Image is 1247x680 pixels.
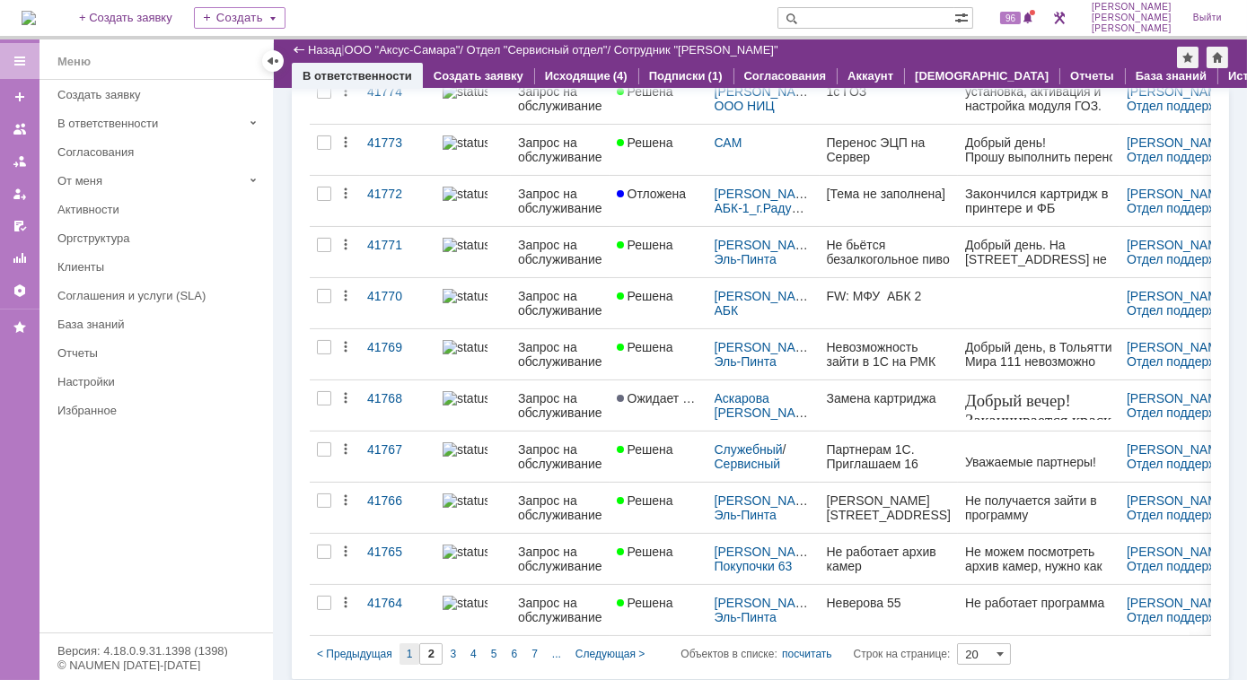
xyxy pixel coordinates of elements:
[338,391,353,405] div: Действия
[1127,289,1234,318] div: /
[367,391,428,405] div: 41768
[7,220,322,235] span: 4. Серийный или инвентарный № оборудования
[57,117,242,130] div: В ответственности
[90,109,191,121] span: (ФИО пользователя)
[435,432,511,482] a: statusbar-100 (1).png
[1070,69,1114,83] a: Отчеты
[610,74,707,124] a: Решена
[443,545,487,559] img: statusbar-100 (1).png
[1127,508,1234,536] a: Отдел поддержки пользователей
[1127,545,1230,559] a: [PERSON_NAME]
[338,238,353,252] div: Действия
[135,313,137,327] span: .
[827,187,951,201] div: [Тема не заполнена]
[50,253,269,281] a: Клиенты
[1127,442,1230,457] a: [PERSON_NAME]
[22,11,36,25] img: logo
[67,210,111,225] span: brumex
[5,83,34,111] a: Создать заявку
[36,143,664,173] li: Размещение аппарата: [STREET_ADDRESS][PERSON_NAME], расположенное на 2 и 3 этаже
[511,585,610,635] a: Запрос на обслуживание
[820,585,958,635] a: Неверова 55
[338,84,353,99] div: Действия
[58,194,105,209] span: Brumex
[26,226,145,241] span: [DOMAIN_NAME]
[610,227,707,277] a: Решена
[57,51,91,73] div: Меню
[50,310,269,338] a: База знаний
[22,284,25,295] span: -
[435,227,511,277] a: statusbar-100 (1).png
[360,432,435,482] a: 41767
[5,115,34,144] a: Заявки на командах
[367,187,428,201] div: 41772
[1092,13,1172,23] span: [PERSON_NAME]
[545,69,610,83] a: Исходящие
[116,270,155,281] span: Askarova
[54,210,67,225] span: @
[115,210,127,225] span: ru
[5,179,34,208] a: Мои заявки
[36,383,664,398] li: Номер рабочего места в AnyDesk 983836175
[360,329,435,379] a: 41769
[827,84,951,99] div: 1с ГОЗ
[610,329,707,379] a: Решена
[708,69,723,83] div: (1)
[715,391,818,420] a: Аскарова [PERSON_NAME]
[827,238,951,266] div: Не бьётся безалкогольное пиво
[14,590,23,603] span: ru
[715,238,818,252] a: [PERSON_NAME]
[511,534,610,584] a: Запрос на обслуживание
[518,596,602,624] div: Запрос на обслуживание
[1127,559,1234,588] a: Отдел поддержки пользователей
[511,380,610,431] a: Запрос на обслуживание
[36,127,664,143] li: Тип оборудования, модель: —
[915,69,1049,83] a: [DEMOGRAPHIC_DATA]
[111,210,115,225] span: .
[1127,99,1234,127] a: Отдел поддержки пользователей
[360,227,435,277] a: 41771
[1127,289,1230,303] a: [PERSON_NAME]
[1127,596,1230,610] a: [PERSON_NAME]
[367,340,428,354] div: 41769
[80,433,83,444] span: .
[360,176,435,226] a: 41772
[820,329,958,379] a: Невозможность зайти в 1С на РМК
[345,43,461,57] a: ООО "Аксус-Самара"
[518,84,602,113] div: Запрос на обслуживание
[57,174,242,187] div: От меня
[518,493,602,522] div: Запрос на обслуживание
[13,262,85,276] span: уважением
[715,340,818,354] a: [PERSON_NAME]
[36,97,664,112] li: Контактный телефон:
[118,448,120,458] span: .
[36,112,664,127] li: Серийный или инвентарный № оборудования: —
[88,575,131,588] span: Kibardina
[113,270,116,281] span: .
[1049,7,1070,29] a: Перейти в интерфейс администратора
[1127,457,1234,485] a: Отдел поддержки пользователей
[7,106,89,121] span: 2. Заявитель
[443,135,487,150] img: statusbar-60 (1).png
[443,493,487,508] img: statusbar-100 (1).png
[31,210,55,225] span: info
[338,135,353,150] div: Действия
[7,182,232,197] span: 2. Заявитель (ФИО пользователя)
[7,201,234,216] span: 3. Контактный телефон заявителя
[827,289,951,303] div: FW: МФУ АБК 2
[511,483,610,533] a: Запрос на обслуживание
[1127,84,1230,99] a: [PERSON_NAME]
[345,43,467,57] div: /
[617,289,673,303] span: Решена
[118,313,121,327] span: -
[120,448,130,458] span: ru
[100,298,102,311] span: .
[518,391,602,420] div: Запрос на обслуживание
[511,432,610,482] a: Запрос на обслуживание
[1127,303,1234,332] a: Отдел поддержки пользователей
[1127,238,1230,252] a: [PERSON_NAME]
[103,313,118,327] span: ipc
[1136,69,1207,83] a: База знаний
[443,187,487,201] img: statusbar-100 (1).png
[80,448,89,458] span: @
